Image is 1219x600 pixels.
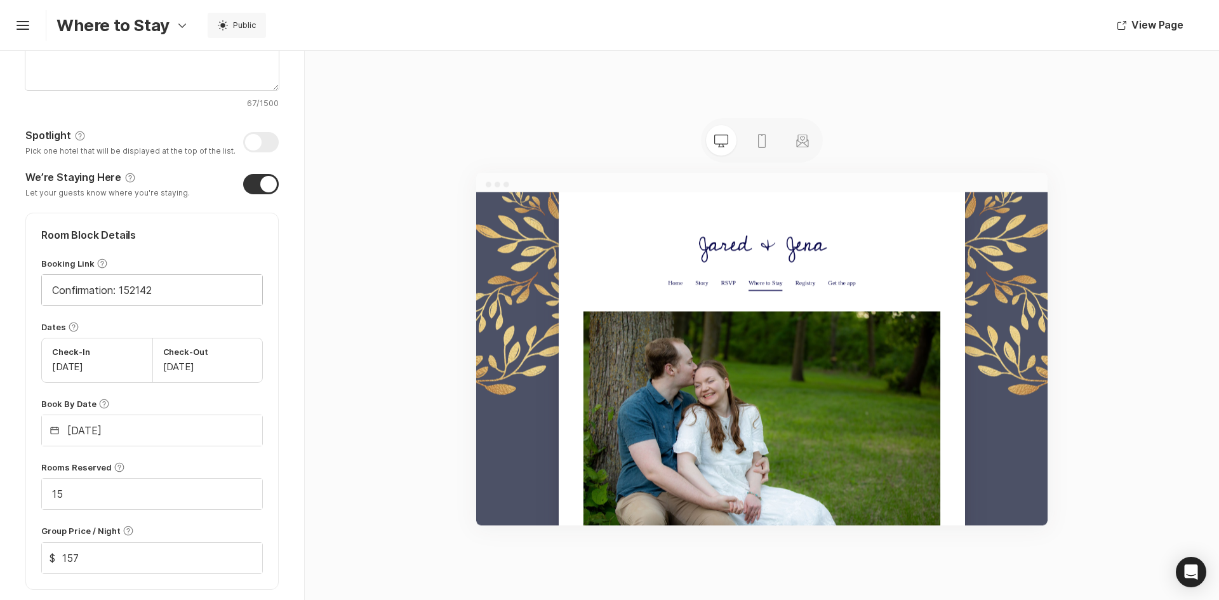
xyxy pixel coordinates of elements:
a: Where to Stay [436,131,490,161]
p: Pick one hotel that will be displayed at the top of the list. [25,147,236,156]
input: www.hotel.com/mywedding [42,275,262,305]
div: Check-Out [163,346,253,357]
p: Home [307,132,331,159]
a: Get the app [563,131,607,161]
a: RSVP [392,131,416,161]
input: When does this deal expire? [42,415,262,446]
p: Where to Stay [436,132,490,159]
button: Visibility [208,13,266,38]
div: Check-In [52,346,142,357]
a: Home [307,131,331,161]
p: Public [233,19,256,30]
svg: Preview mobile [754,133,769,149]
p: Let your guests know where you're staying. [25,189,190,197]
p: Dates [41,321,66,333]
a: Registry [510,131,543,161]
p: Jared & Jena [229,61,686,105]
div: [DATE] [52,360,142,375]
button: View Page [1102,10,1199,41]
svg: Preview desktop [714,133,729,149]
p: RSVP [392,132,416,159]
div: Open Intercom Messenger [1176,557,1206,587]
p: Booking Link [41,258,95,269]
p: Group Price / Night [41,525,121,537]
div: [DATE] [163,360,253,375]
p: Book By Date [41,398,97,410]
a: Story [350,131,371,161]
div: 67/1500 [25,97,279,109]
p: Story [350,132,371,159]
p: Room Block Details [41,229,263,243]
p: Registry [510,132,543,159]
p: Spotlight [25,129,71,143]
p: Where to Stay [57,15,170,35]
svg: Preview matching stationery [795,133,810,149]
p: We’re Staying Here [25,171,121,185]
p: Get the app [563,132,607,159]
p: Rooms Reserved [41,462,112,473]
